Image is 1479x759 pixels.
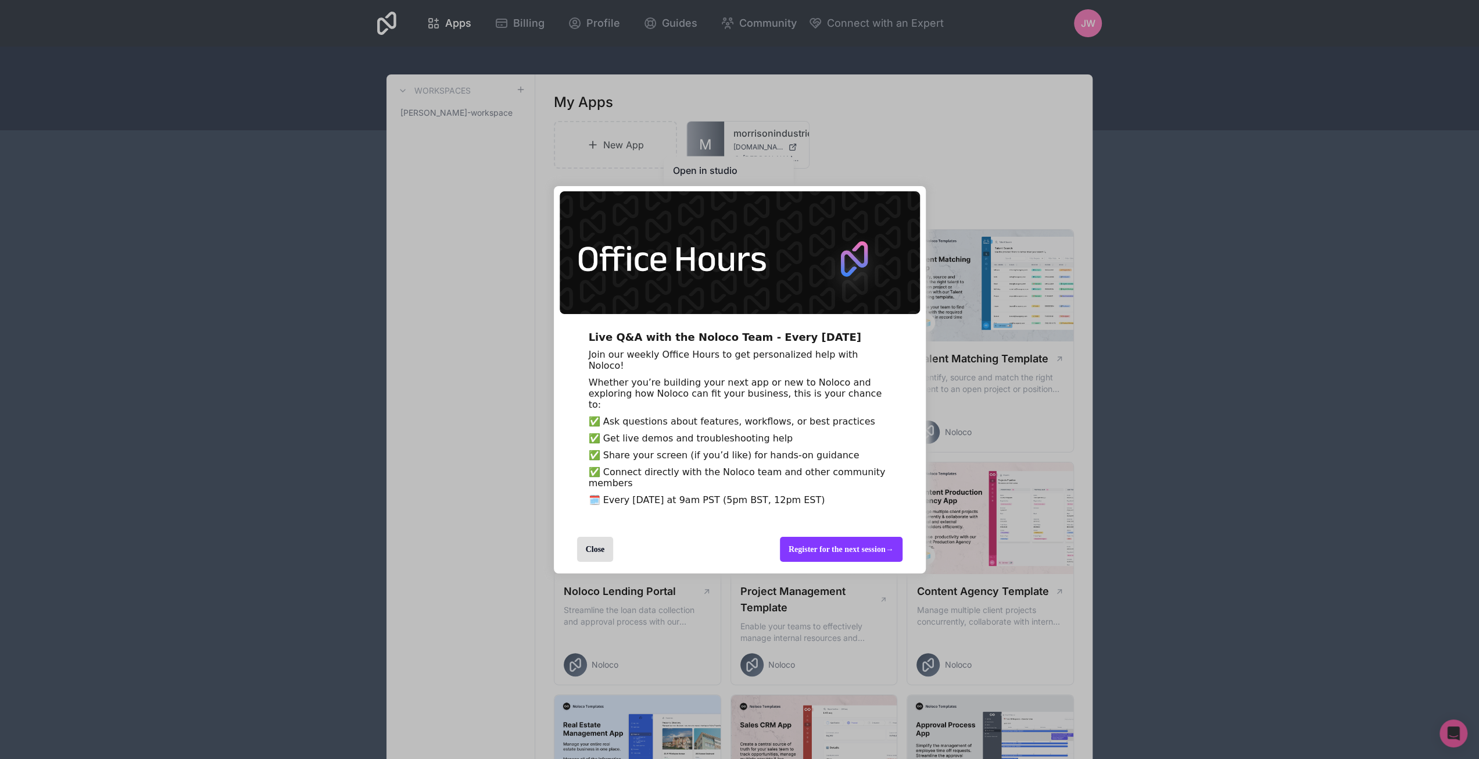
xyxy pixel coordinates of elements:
[589,466,886,489] span: ✅ Connect directly with the Noloco team and other community members
[589,433,793,444] span: ✅ Get live demos and troubleshooting help
[589,450,860,461] span: ✅ Share your screen (if you’d like) for hands-on guidance
[589,349,858,371] span: Join our weekly Office Hours to get personalized help with Noloco!
[589,416,875,427] span: ✅ Ask questions about features, workflows, or best practices
[589,331,861,343] span: Live Q&A with the Noloco Team - Every [DATE]
[560,191,920,313] img: 5446233340985343.png
[589,494,825,505] span: 🗓️ Every [DATE] at 9am PST (5pm BST, 12pm EST)
[577,537,614,562] div: Close
[589,377,882,410] span: Whether you’re building your next app or new to Noloco and exploring how Noloco can fit your busi...
[780,537,903,562] div: Register for the next session →
[554,186,926,573] div: entering modal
